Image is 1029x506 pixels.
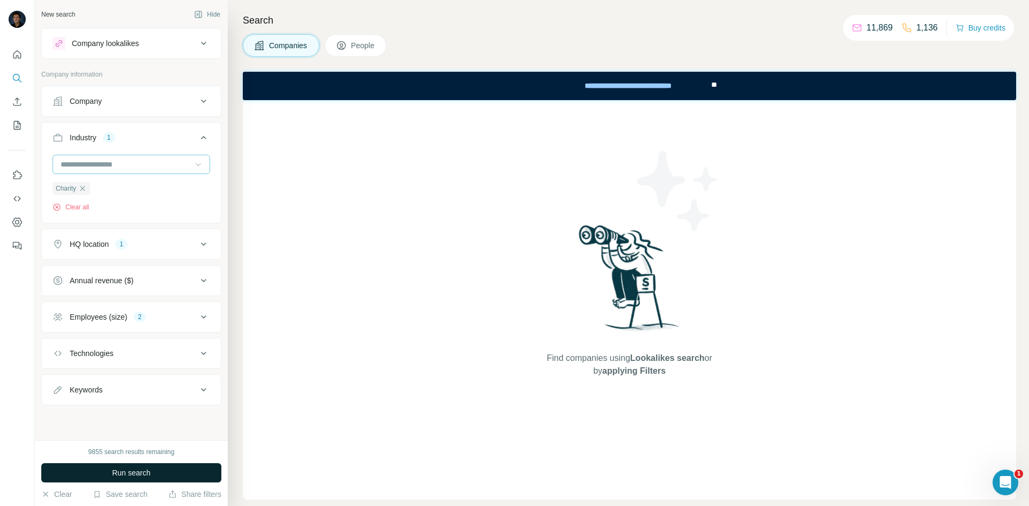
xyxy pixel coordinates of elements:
[72,38,139,49] div: Company lookalikes
[867,21,893,34] p: 11,869
[70,96,102,107] div: Company
[574,222,685,342] img: Surfe Illustration - Woman searching with binoculars
[70,239,109,250] div: HQ location
[70,132,96,143] div: Industry
[41,489,72,500] button: Clear
[9,92,26,111] button: Enrich CSV
[70,348,114,359] div: Technologies
[53,202,89,212] button: Clear all
[42,304,221,330] button: Employees (size)2
[993,470,1018,495] iframe: Intercom live chat
[351,40,376,51] span: People
[9,213,26,232] button: Dashboard
[9,69,26,88] button: Search
[9,236,26,255] button: Feedback
[70,384,102,395] div: Keywords
[42,31,221,56] button: Company lookalikes
[112,467,151,478] span: Run search
[133,312,146,322] div: 2
[187,6,228,22] button: Hide
[916,21,938,34] p: 1,136
[42,231,221,257] button: HQ location1
[88,447,175,457] div: 9855 search results remaining
[1015,470,1023,478] span: 1
[42,341,221,366] button: Technologies
[269,40,308,51] span: Companies
[9,45,26,64] button: Quick start
[41,463,221,482] button: Run search
[630,143,726,239] img: Surfe Illustration - Stars
[42,377,221,403] button: Keywords
[9,189,26,208] button: Use Surfe API
[956,20,1005,35] button: Buy credits
[243,72,1016,100] iframe: Banner
[42,88,221,114] button: Company
[103,133,115,142] div: 1
[9,11,26,28] img: Avatar
[41,70,221,79] p: Company information
[42,125,221,155] button: Industry1
[56,184,76,193] span: Charity
[41,10,75,19] div: New search
[70,312,127,322] div: Employees (size)
[9,165,26,185] button: Use Surfe on LinkedIn
[602,366,666,375] span: applying Filters
[93,489,147,500] button: Save search
[243,13,1016,28] h4: Search
[115,239,128,249] div: 1
[543,352,715,377] span: Find companies using or by
[42,268,221,293] button: Annual revenue ($)
[630,353,705,362] span: Lookalikes search
[9,116,26,135] button: My lists
[70,275,133,286] div: Annual revenue ($)
[168,489,221,500] button: Share filters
